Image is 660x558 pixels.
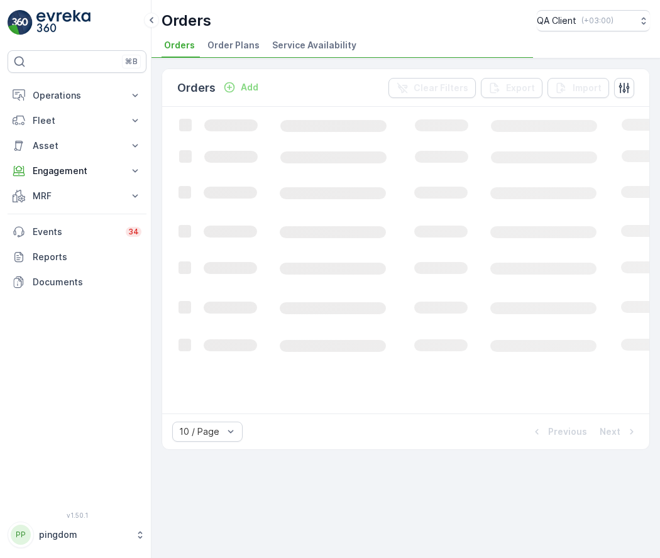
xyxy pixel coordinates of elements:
[8,270,146,295] a: Documents
[8,244,146,270] a: Reports
[388,78,476,98] button: Clear Filters
[218,80,263,95] button: Add
[272,39,356,52] span: Service Availability
[177,79,216,97] p: Orders
[11,525,31,545] div: PP
[33,114,121,127] p: Fleet
[537,14,576,27] p: QA Client
[8,10,33,35] img: logo
[241,81,258,94] p: Add
[33,89,121,102] p: Operations
[8,133,146,158] button: Asset
[33,251,141,263] p: Reports
[8,511,146,519] span: v 1.50.1
[8,522,146,548] button: PPpingdom
[164,39,195,52] span: Orders
[548,425,587,438] p: Previous
[8,83,146,108] button: Operations
[207,39,260,52] span: Order Plans
[33,276,141,288] p: Documents
[414,82,468,94] p: Clear Filters
[547,78,609,98] button: Import
[33,139,121,152] p: Asset
[537,10,650,31] button: QA Client(+03:00)
[36,10,91,35] img: logo_light-DOdMpM7g.png
[506,82,535,94] p: Export
[8,108,146,133] button: Fleet
[481,78,542,98] button: Export
[39,528,129,541] p: pingdom
[33,165,121,177] p: Engagement
[581,16,613,26] p: ( +03:00 )
[125,57,138,67] p: ⌘B
[8,183,146,209] button: MRF
[162,11,211,31] p: Orders
[8,219,146,244] a: Events34
[128,227,139,237] p: 34
[600,425,620,438] p: Next
[529,424,588,439] button: Previous
[8,158,146,183] button: Engagement
[33,226,118,238] p: Events
[573,82,602,94] p: Import
[598,424,639,439] button: Next
[33,190,121,202] p: MRF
